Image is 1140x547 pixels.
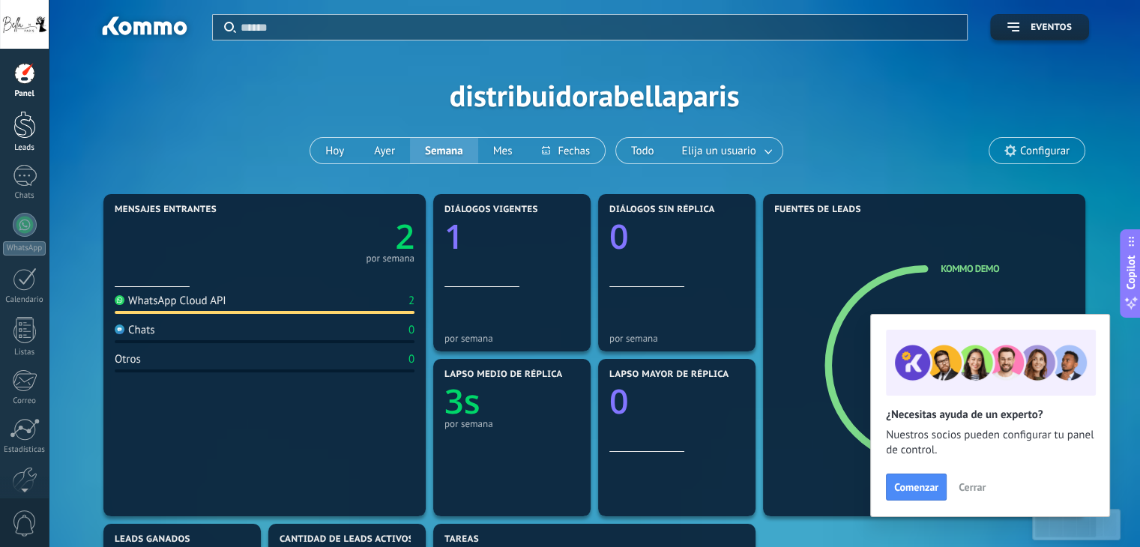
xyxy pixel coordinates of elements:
[408,294,414,308] div: 2
[616,138,669,163] button: Todo
[609,205,715,215] span: Diálogos sin réplica
[444,534,479,545] span: Tareas
[886,474,947,501] button: Comenzar
[115,324,124,334] img: Chats
[408,323,414,337] div: 0
[679,141,759,161] span: Elija un usuario
[3,143,46,153] div: Leads
[444,378,480,424] text: 3s
[990,14,1089,40] button: Eventos
[408,352,414,366] div: 0
[669,138,782,163] button: Elija un usuario
[3,348,46,357] div: Listas
[366,255,414,262] div: por semana
[894,482,938,492] span: Comenzar
[609,378,629,424] text: 0
[444,333,579,344] div: por semana
[444,418,579,429] div: por semana
[410,138,478,163] button: Semana
[444,205,538,215] span: Diálogos vigentes
[886,408,1094,422] h2: ¿Necesitas ayuda de un experto?
[3,241,46,256] div: WhatsApp
[444,214,464,259] text: 1
[280,534,414,545] span: Cantidad de leads activos
[265,214,414,259] a: 2
[3,295,46,305] div: Calendario
[115,294,226,308] div: WhatsApp Cloud API
[3,396,46,406] div: Correo
[444,369,563,380] span: Lapso medio de réplica
[1031,22,1072,33] span: Eventos
[115,352,141,366] div: Otros
[609,214,629,259] text: 0
[115,295,124,305] img: WhatsApp Cloud API
[952,476,992,498] button: Cerrar
[115,323,155,337] div: Chats
[478,138,528,163] button: Mes
[774,205,861,215] span: Fuentes de leads
[886,428,1094,458] span: Nuestros socios pueden configurar tu panel de control.
[3,445,46,455] div: Estadísticas
[959,482,986,492] span: Cerrar
[609,333,744,344] div: por semana
[527,138,604,163] button: Fechas
[310,138,359,163] button: Hoy
[941,262,999,275] a: Kommo Demo
[609,369,729,380] span: Lapso mayor de réplica
[395,214,414,259] text: 2
[1020,145,1070,157] span: Configurar
[1124,256,1139,290] span: Copilot
[3,89,46,99] div: Panel
[115,534,190,545] span: Leads ganados
[3,191,46,201] div: Chats
[115,205,217,215] span: Mensajes entrantes
[359,138,410,163] button: Ayer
